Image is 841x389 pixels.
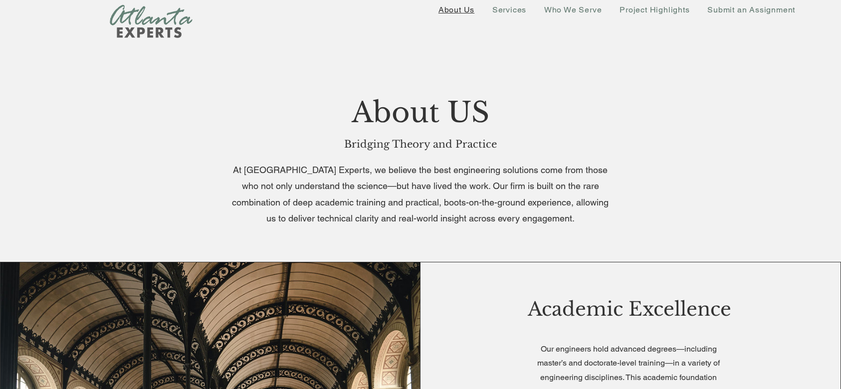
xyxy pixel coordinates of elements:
img: New Logo Transparent Background_edited.png [110,4,193,38]
span: Bridging Theory and Practice [344,138,497,150]
span: About US [352,95,489,130]
span: Submit an Assignment [707,5,795,14]
span: Services [492,5,526,14]
span: Who We Serve [544,5,602,14]
span: Academic Excellence [528,297,731,321]
span: Project Highlights [620,5,689,14]
span: At [GEOGRAPHIC_DATA] Experts, we believe the best engineering solutions come from those who not o... [232,165,609,223]
span: About Us [438,5,474,14]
